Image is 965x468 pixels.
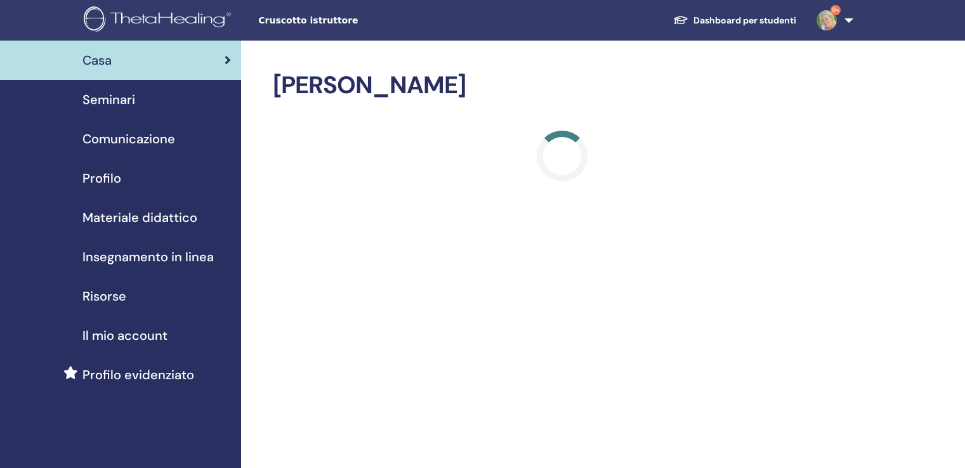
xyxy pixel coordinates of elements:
[817,10,837,30] img: default.jpg
[82,326,167,345] span: Il mio account
[663,9,806,32] a: Dashboard per studenti
[830,5,841,15] span: 9+
[84,6,235,35] img: logo.png
[273,71,851,100] h2: [PERSON_NAME]
[82,169,121,188] span: Profilo
[82,247,214,266] span: Insegnamento in linea
[82,90,135,109] span: Seminari
[258,14,449,27] span: Cruscotto istruttore
[82,129,175,148] span: Comunicazione
[673,15,688,25] img: graduation-cap-white.svg
[82,365,194,384] span: Profilo evidenziato
[82,51,112,70] span: Casa
[82,287,126,306] span: Risorse
[82,208,197,227] span: Materiale didattico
